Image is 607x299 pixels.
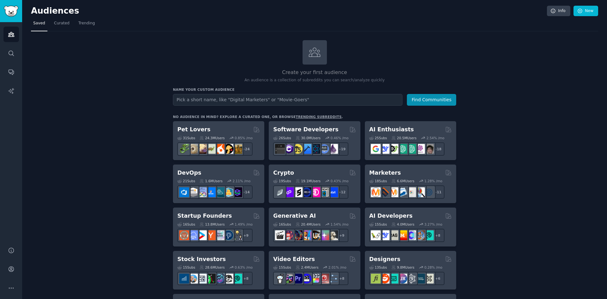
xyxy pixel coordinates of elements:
h2: AI Developers [369,212,413,220]
img: AskComputerScience [319,144,329,154]
img: ethstaker [293,187,303,197]
div: + 9 [335,229,348,242]
img: googleads [406,187,416,197]
img: ballpython [188,144,198,154]
img: llmops [415,230,425,240]
div: 0.28 % /mo [424,265,442,270]
div: + 8 [431,229,445,242]
div: 0.43 % /mo [331,179,349,183]
h2: Designers [369,255,401,263]
img: MistralAI [397,230,407,240]
div: + 9 [239,229,253,242]
img: Rag [389,230,398,240]
img: userexperience [406,274,416,283]
img: swingtrading [224,274,233,283]
input: Pick a short name, like "Digital Marketers" or "Movie-Goers" [173,94,402,106]
span: Trending [78,21,95,26]
img: dividends [179,274,189,283]
img: StocksAndTrading [215,274,224,283]
img: DeepSeek [380,144,389,154]
div: 9.8M Users [391,265,414,270]
img: Emailmarketing [397,187,407,197]
h2: Software Developers [273,126,338,134]
div: 19 Sub s [273,179,291,183]
img: typography [371,274,381,283]
img: MarketingResearch [415,187,425,197]
div: 13 Sub s [369,265,387,270]
img: GummySearch logo [4,6,18,17]
a: Saved [31,18,47,31]
div: 18 Sub s [369,179,387,183]
img: UXDesign [397,274,407,283]
div: + 24 [239,142,253,156]
img: starryai [319,230,329,240]
div: 3.27 % /mo [424,222,442,227]
img: platformengineering [215,187,224,197]
img: ValueInvesting [188,274,198,283]
img: OnlineMarketing [424,187,434,197]
img: CryptoNews [319,187,329,197]
h3: Name your custom audience [173,87,456,92]
div: + 12 [335,185,348,199]
img: Youtubevideo [319,274,329,283]
div: + 18 [431,142,445,156]
p: An audience is a collection of subreddits you can search/analyze quickly [173,78,456,83]
img: content_marketing [371,187,381,197]
div: 26 Sub s [273,136,291,140]
a: Trending [76,18,97,31]
div: 6.6M Users [391,179,414,183]
img: deepdream [293,230,303,240]
div: 0.46 % /mo [331,136,349,140]
img: bigseo [380,187,389,197]
div: 20.5M Users [391,136,416,140]
img: postproduction [328,274,338,283]
h2: Crypto [273,169,294,177]
img: startup [197,230,207,240]
img: defiblockchain [310,187,320,197]
img: finalcutpro [310,274,320,283]
h2: Video Editors [273,255,315,263]
img: ArtificalIntelligence [424,144,434,154]
div: 24.3M Users [199,136,224,140]
div: 1.54 % /mo [331,222,349,227]
img: learnjavascript [293,144,303,154]
div: 15 Sub s [369,222,387,227]
h2: Marketers [369,169,401,177]
div: 15 Sub s [177,265,195,270]
div: No audience in mind? Explore a curated one, or browse . [173,115,343,119]
img: gopro [275,274,285,283]
h2: AI Enthusiasts [369,126,414,134]
button: Find Communities [407,94,456,106]
a: Curated [52,18,72,31]
img: UI_Design [389,274,398,283]
a: trending subreddits [296,115,341,119]
h2: Pet Lovers [177,126,211,134]
h2: DevOps [177,169,201,177]
h2: Audiences [31,6,547,16]
span: Saved [33,21,45,26]
a: Info [547,6,570,16]
div: + 6 [431,272,445,285]
img: editors [284,274,294,283]
div: 13.8M Users [199,222,224,227]
div: 4.0M Users [391,222,414,227]
img: cockatiel [215,144,224,154]
img: DeepSeek [380,230,389,240]
div: 30.0M Users [296,136,321,140]
img: VideoEditors [302,274,311,283]
img: reactnative [310,144,320,154]
div: 21 Sub s [177,179,195,183]
img: web3 [302,187,311,197]
img: premiere [293,274,303,283]
img: dalle2 [284,230,294,240]
div: 25 Sub s [369,136,387,140]
div: 28.6M Users [199,265,224,270]
div: 2.01 % /mo [328,265,346,270]
img: ycombinator [206,230,216,240]
div: 0.63 % /mo [235,265,253,270]
div: 1.28 % /mo [424,179,442,183]
div: + 8 [239,272,253,285]
img: azuredevops [179,187,189,197]
img: Entrepreneurship [224,230,233,240]
div: + 11 [431,185,445,199]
